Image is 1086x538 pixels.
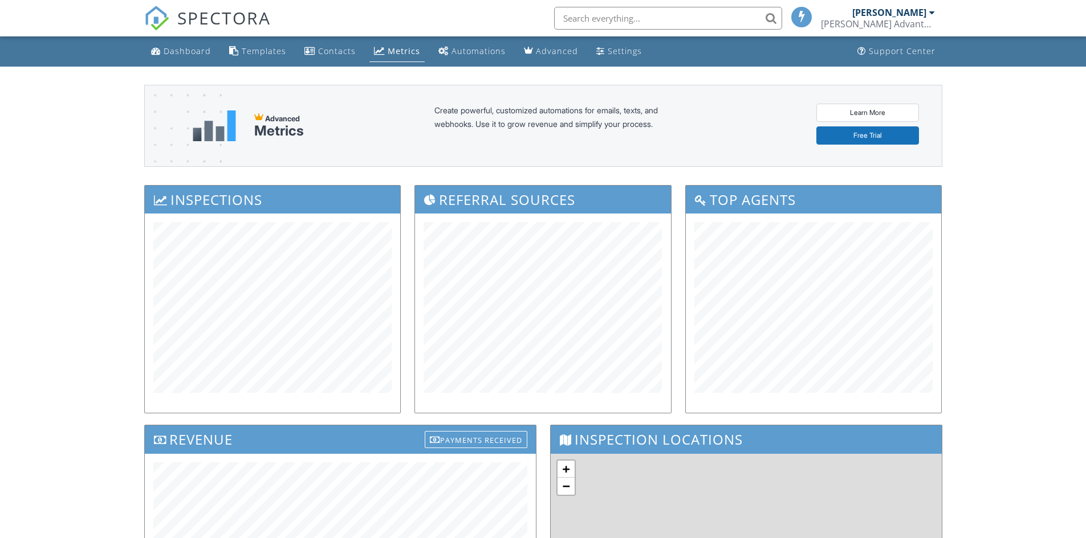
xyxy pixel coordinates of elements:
[434,41,510,62] a: Automations (Basic)
[816,104,919,122] a: Learn More
[300,41,360,62] a: Contacts
[415,186,671,213] h3: Referral Sources
[254,123,304,139] div: Metrics
[145,425,536,453] h3: Revenue
[821,18,935,30] div: Willis Advantage Home Inspections
[144,6,169,31] img: The Best Home Inspection Software - Spectora
[816,126,919,145] a: Free Trial
[551,425,942,453] h3: Inspection Locations
[225,41,291,62] a: Templates
[592,41,646,62] a: Settings
[369,41,425,62] a: Metrics
[434,104,685,148] div: Create powerful, customized automations for emails, texts, and webhooks. Use it to grow revenue a...
[145,85,222,211] img: advanced-banner-bg-f6ff0eecfa0ee76150a1dea9fec4b49f333892f74bc19f1b897a312d7a1b2ff3.png
[193,110,236,141] img: metrics-aadfce2e17a16c02574e7fc40e4d6b8174baaf19895a402c862ea781aae8ef5b.svg
[145,186,401,213] h3: Inspections
[318,46,356,56] div: Contacts
[388,46,420,56] div: Metrics
[869,46,935,56] div: Support Center
[608,46,642,56] div: Settings
[265,114,300,123] span: Advanced
[164,46,211,56] div: Dashboard
[558,478,575,495] a: Zoom out
[425,428,527,447] a: Payments Received
[853,41,940,62] a: Support Center
[558,461,575,478] a: Zoom in
[177,6,271,30] span: SPECTORA
[242,46,286,56] div: Templates
[519,41,583,62] a: Advanced
[425,431,527,448] div: Payments Received
[852,7,926,18] div: [PERSON_NAME]
[144,15,271,39] a: SPECTORA
[686,186,942,213] h3: Top Agents
[147,41,215,62] a: Dashboard
[536,46,578,56] div: Advanced
[452,46,506,56] div: Automations
[554,7,782,30] input: Search everything...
